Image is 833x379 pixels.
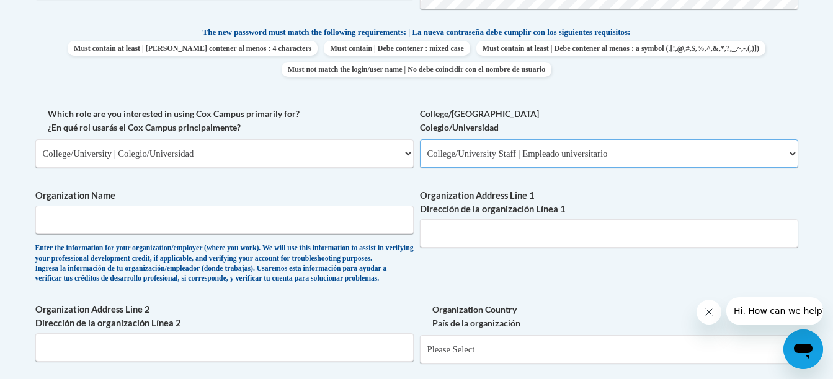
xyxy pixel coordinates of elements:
[726,297,823,325] iframe: Message from company
[35,303,414,330] label: Organization Address Line 2 Dirección de la organización Línea 2
[203,27,631,38] span: The new password must match the following requirements: | La nueva contraseña debe cumplir con lo...
[420,219,798,248] input: Metadata input
[35,333,414,362] input: Metadata input
[7,9,100,19] span: Hi. How can we help?
[476,41,765,56] span: Must contain at least | Debe contener al menos : a symbol (.[!,@,#,$,%,^,&,*,?,_,~,-,(,)])
[783,329,823,369] iframe: Button to launch messaging window
[697,300,721,325] iframe: Close message
[282,62,551,77] span: Must not match the login/user name | No debe coincidir con el nombre de usuario
[324,41,470,56] span: Must contain | Debe contener : mixed case
[35,107,414,134] label: Which role are you interested in using Cox Campus primarily for? ¿En qué rol usarás el Cox Campus...
[420,189,798,216] label: Organization Address Line 1 Dirección de la organización Línea 1
[35,243,414,284] div: Enter the information for your organization/employer (where you work). We will use this informati...
[420,303,798,330] label: Organization Country País de la organización
[35,206,414,234] input: Metadata input
[68,41,318,56] span: Must contain at least | [PERSON_NAME] contener al menos : 4 characters
[420,107,798,134] label: College/[GEOGRAPHIC_DATA] Colegio/Universidad
[35,189,414,203] label: Organization Name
